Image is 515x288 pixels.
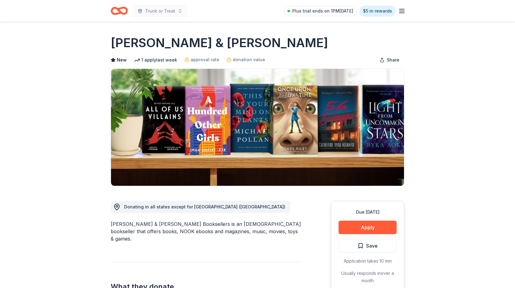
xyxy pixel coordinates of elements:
div: Application takes 10 min [339,257,397,265]
span: Trunk or Treat [145,7,175,15]
a: Home [111,4,128,18]
img: Image for Barnes & Noble [111,69,404,186]
button: Share [375,54,404,66]
button: Trunk or Treat [133,5,187,17]
span: approval rate [191,56,219,63]
div: 1 apply last week [134,56,177,64]
span: donation value [233,56,265,63]
span: Share [387,56,399,64]
span: Plus trial ends on 1PM[DATE] [292,7,353,15]
a: donation value [227,56,265,63]
div: Usually responds in over a month [339,270,397,284]
span: Donating in all states except for [GEOGRAPHIC_DATA] ([GEOGRAPHIC_DATA]) [124,204,285,209]
div: [PERSON_NAME] & [PERSON_NAME] Booksellers is an [DEMOGRAPHIC_DATA] bookseller that offers books, ... [111,220,302,242]
a: $5 in rewards [359,6,396,17]
span: Save [366,242,378,250]
button: Apply [339,221,397,234]
span: New [117,56,127,64]
button: Save [339,239,397,252]
h1: [PERSON_NAME] & [PERSON_NAME] [111,34,328,51]
a: Plus trial ends on 1PM[DATE] [284,6,357,16]
div: Due [DATE] [339,208,397,216]
a: approval rate [184,56,219,63]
